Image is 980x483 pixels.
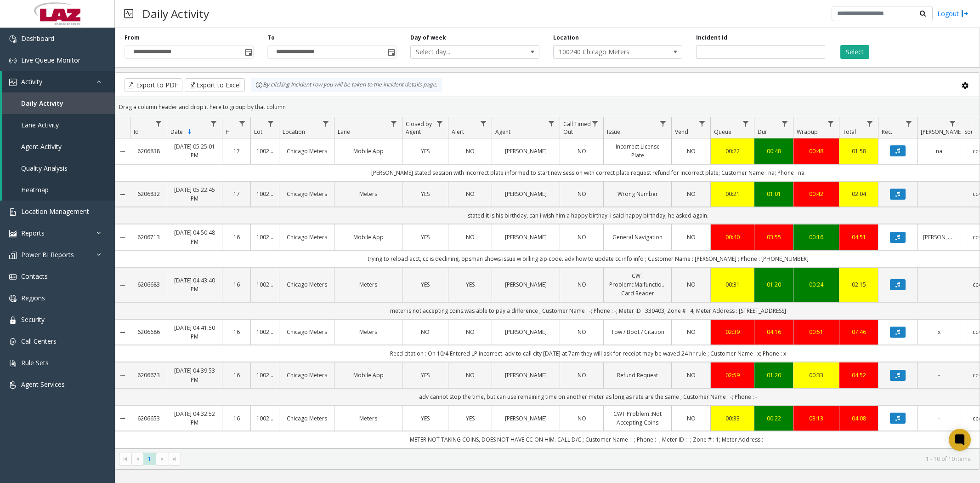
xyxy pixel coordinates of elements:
a: [DATE] 04:50:48 PM [173,228,216,246]
a: 04:52 [845,371,872,379]
a: 100240 [256,328,273,336]
a: Vend Filter Menu [696,117,708,130]
a: 01:58 [845,147,872,155]
a: Mobile App [340,233,397,241]
span: 100240 Chicago Meters [554,46,656,58]
div: 00:42 [799,190,833,198]
a: Chicago Meters [285,414,329,423]
div: 00:21 [716,190,748,198]
a: 01:01 [760,190,787,198]
a: NO [566,414,598,423]
a: Logout [937,9,969,18]
a: - [923,280,955,289]
span: YES [421,190,430,198]
img: 'icon' [9,230,17,237]
a: 01:20 [760,371,787,379]
button: Export to PDF [125,78,182,92]
a: Collapse Details [115,282,130,289]
a: Queue Filter Menu [740,117,752,130]
span: Closed by Agent [406,120,432,136]
span: Toggle popup [243,46,253,58]
a: H Filter Menu [236,117,249,130]
span: Queue [714,128,731,136]
a: [PERSON_NAME] [498,233,554,241]
span: Toggle popup [386,46,396,58]
a: 100240 [256,280,273,289]
a: YES [408,414,442,423]
span: YES [421,147,430,155]
span: Wrapup [797,128,818,136]
a: Id Filter Menu [153,117,165,130]
div: By clicking Incident row you will be taken to the incident details page. [251,78,442,92]
a: [PERSON_NAME] [498,280,554,289]
label: To [267,34,275,42]
a: Lane Activity [2,114,115,136]
span: Dur [758,128,767,136]
a: Issue Filter Menu [657,117,669,130]
a: YES [454,414,486,423]
a: Chicago Meters [285,280,329,289]
a: General Navigation [609,233,666,241]
span: NO [687,371,696,379]
a: Meters [340,190,397,198]
a: Date Filter Menu [208,117,220,130]
span: Location Management [21,207,89,216]
a: NO [454,190,486,198]
div: 00:48 [760,147,787,155]
span: [PERSON_NAME] [921,128,963,136]
a: YES [408,190,442,198]
img: logout [961,9,969,18]
span: Location [283,128,305,136]
a: 03:55 [760,233,787,241]
div: 00:22 [716,147,748,155]
span: Regions [21,293,45,302]
kendo-pager-info: 1 - 10 of 10 items [187,455,970,463]
img: 'icon' [9,360,17,367]
a: [PERSON_NAME] [498,414,554,423]
span: Agent Services [21,380,65,389]
button: Export to Excel [185,78,245,92]
img: 'icon' [9,338,17,345]
a: Heatmap [2,179,115,201]
div: 04:08 [845,414,872,423]
a: [PERSON_NAME] [498,328,554,336]
a: NO [454,371,486,379]
a: 00:31 [716,280,748,289]
a: 01:20 [760,280,787,289]
a: Meters [340,280,397,289]
a: Quality Analysis [2,157,115,179]
a: 16 [228,328,245,336]
a: 04:51 [845,233,872,241]
a: Dur Filter Menu [779,117,791,130]
a: Activity [2,71,115,92]
a: [DATE] 04:43:40 PM [173,276,216,293]
a: NO [677,233,705,241]
a: 100240 [256,147,273,155]
a: Tow / Boot / Citation [609,328,666,336]
a: 02:04 [845,190,872,198]
a: 100240 [256,233,273,241]
a: Chicago Meters [285,190,329,198]
span: Agent [495,128,510,136]
img: 'icon' [9,295,17,302]
label: Location [553,34,579,42]
span: Contacts [21,272,48,281]
a: 00:48 [799,147,833,155]
span: Heatmap [21,185,49,194]
span: NO [687,414,696,422]
span: Call Timed Out [563,120,591,136]
div: 03:13 [799,414,833,423]
a: NO [454,147,486,155]
a: Agent Filter Menu [545,117,558,130]
a: NO [677,371,705,379]
a: 00:24 [799,280,833,289]
div: 00:33 [716,414,748,423]
span: Page 1 [143,453,156,465]
a: 04:16 [760,328,787,336]
a: YES [408,371,442,379]
a: Call Timed Out Filter Menu [589,117,601,130]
